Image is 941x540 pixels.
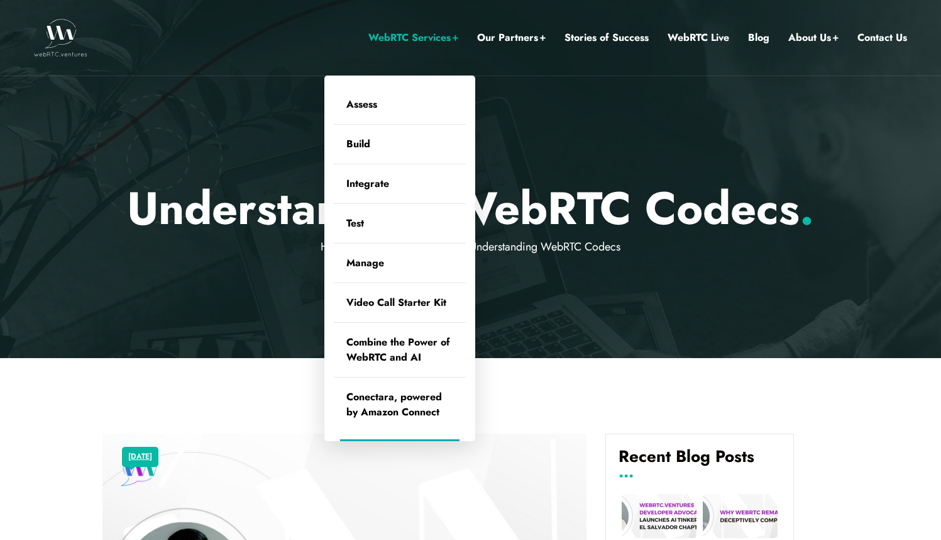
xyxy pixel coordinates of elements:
a: [DATE] [128,449,152,465]
a: Conectara, powered by Amazon Connect [334,378,466,432]
a: Combine the Power of WebRTC and AI [334,323,466,377]
a: Blog [748,30,769,46]
a: About Us [788,30,839,46]
a: Test [334,204,466,243]
span: . [800,176,814,241]
p: Understanding WebRTC Codecs [102,181,839,235]
a: Build [334,125,466,164]
a: Assess [334,85,466,124]
a: Integrate [334,164,466,203]
a: Contact Us [857,30,907,46]
a: Stories of Success [564,30,649,46]
a: Home [321,239,349,255]
a: Our Partners [477,30,546,46]
a: Manage [334,244,466,283]
a: WebRTC Services [368,30,458,46]
h4: Recent Blog Posts [619,447,781,476]
a: WebRTC Live [668,30,729,46]
a: Video Call Starter Kit [334,283,466,322]
img: WebRTC.ventures [34,19,87,57]
span: Understanding WebRTC Codecs [470,239,620,255]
